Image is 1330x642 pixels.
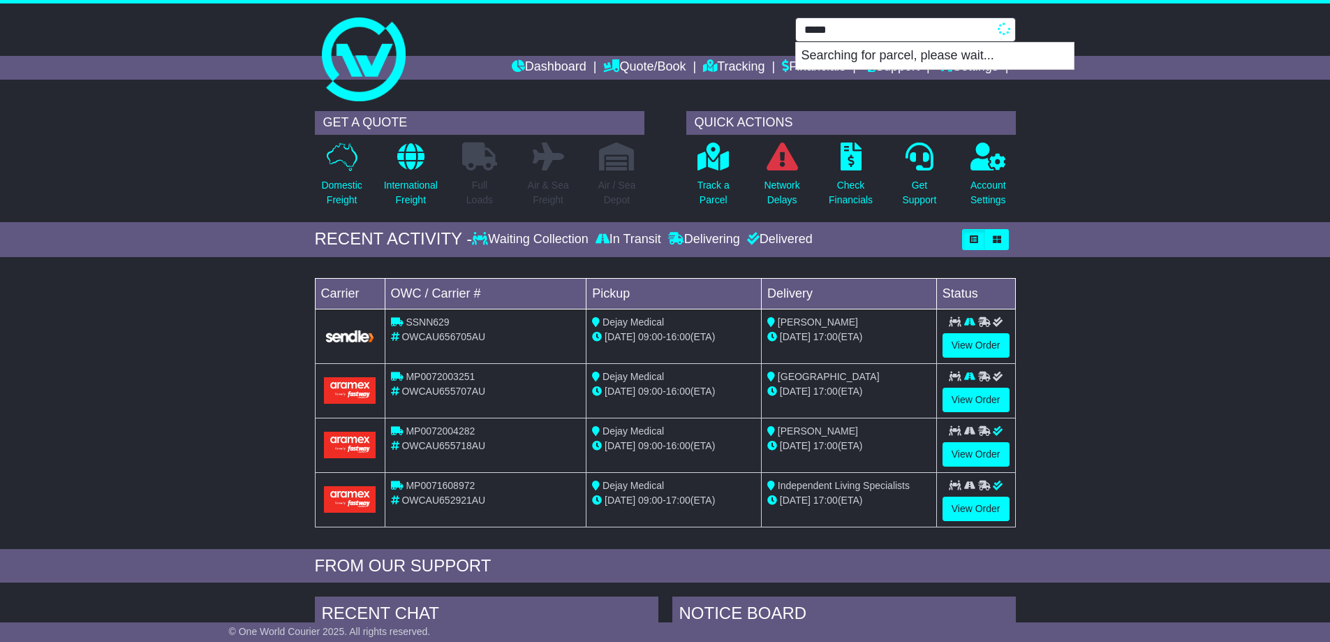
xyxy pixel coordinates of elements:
div: (ETA) [767,493,931,508]
a: Tracking [703,56,764,80]
span: 09:00 [638,440,663,451]
a: DomesticFreight [320,142,362,215]
div: In Transit [592,232,665,247]
span: Independent Living Specialists [778,480,910,491]
p: Track a Parcel [697,178,730,207]
span: © One World Courier 2025. All rights reserved. [229,626,431,637]
div: Delivered [744,232,813,247]
p: Full Loads [462,178,497,207]
span: MP0072003251 [406,371,475,382]
div: GET A QUOTE [315,111,644,135]
span: [DATE] [605,386,635,397]
span: [GEOGRAPHIC_DATA] [778,371,880,382]
span: [DATE] [780,331,811,342]
p: International Freight [384,178,438,207]
span: 09:00 [638,386,663,397]
span: OWCAU655707AU [401,386,485,397]
p: Network Delays [764,178,799,207]
span: [PERSON_NAME] [778,316,858,328]
span: 17:00 [813,440,838,451]
span: Dejay Medical [603,480,664,491]
div: - (ETA) [592,330,755,344]
span: [DATE] [605,495,635,506]
td: Pickup [586,278,762,309]
a: Financials [782,56,845,80]
span: 09:00 [638,495,663,506]
a: CheckFinancials [828,142,873,215]
div: - (ETA) [592,384,755,399]
span: MP0072004282 [406,425,475,437]
img: Aramex.png [324,432,376,458]
span: 17:00 [813,495,838,506]
td: Delivery [761,278,936,309]
a: View Order [943,442,1010,467]
div: RECENT ACTIVITY - [315,229,473,249]
td: Carrier [315,278,385,309]
img: Aramex.png [324,486,376,512]
span: [DATE] [780,495,811,506]
a: View Order [943,333,1010,358]
div: (ETA) [767,384,931,399]
div: (ETA) [767,439,931,453]
div: Delivering [665,232,744,247]
span: 16:00 [666,386,690,397]
span: Dejay Medical [603,371,664,382]
span: SSNN629 [406,316,449,328]
p: Get Support [902,178,936,207]
a: View Order [943,388,1010,412]
span: 17:00 [813,331,838,342]
div: (ETA) [767,330,931,344]
span: [DATE] [605,331,635,342]
img: Aramex.png [324,377,376,403]
span: 17:00 [666,495,690,506]
p: Air / Sea Depot [598,178,636,207]
a: NetworkDelays [763,142,800,215]
span: [DATE] [605,440,635,451]
p: Account Settings [970,178,1006,207]
span: OWCAU652921AU [401,495,485,506]
a: Dashboard [512,56,586,80]
span: OWCAU655718AU [401,440,485,451]
p: Searching for parcel, please wait... [796,43,1074,69]
p: Domestic Freight [321,178,362,207]
span: [PERSON_NAME] [778,425,858,437]
span: 16:00 [666,331,690,342]
div: - (ETA) [592,493,755,508]
a: View Order [943,497,1010,521]
p: Air & Sea Freight [528,178,569,207]
a: InternationalFreight [383,142,438,215]
span: MP0071608972 [406,480,475,491]
span: OWCAU656705AU [401,331,485,342]
span: 16:00 [666,440,690,451]
div: FROM OUR SUPPORT [315,556,1016,576]
p: Check Financials [829,178,873,207]
div: QUICK ACTIONS [686,111,1016,135]
a: Quote/Book [603,56,686,80]
a: Track aParcel [697,142,730,215]
img: GetCarrierServiceLogo [324,329,376,344]
td: Status [936,278,1015,309]
div: - (ETA) [592,439,755,453]
div: NOTICE BOARD [672,597,1016,634]
div: RECENT CHAT [315,597,658,634]
td: OWC / Carrier # [385,278,586,309]
a: GetSupport [901,142,937,215]
span: [DATE] [780,440,811,451]
a: AccountSettings [970,142,1007,215]
span: 17:00 [813,386,838,397]
span: 09:00 [638,331,663,342]
span: Dejay Medical [603,425,664,437]
div: Waiting Collection [472,232,591,247]
span: Dejay Medical [603,316,664,328]
span: [DATE] [780,386,811,397]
